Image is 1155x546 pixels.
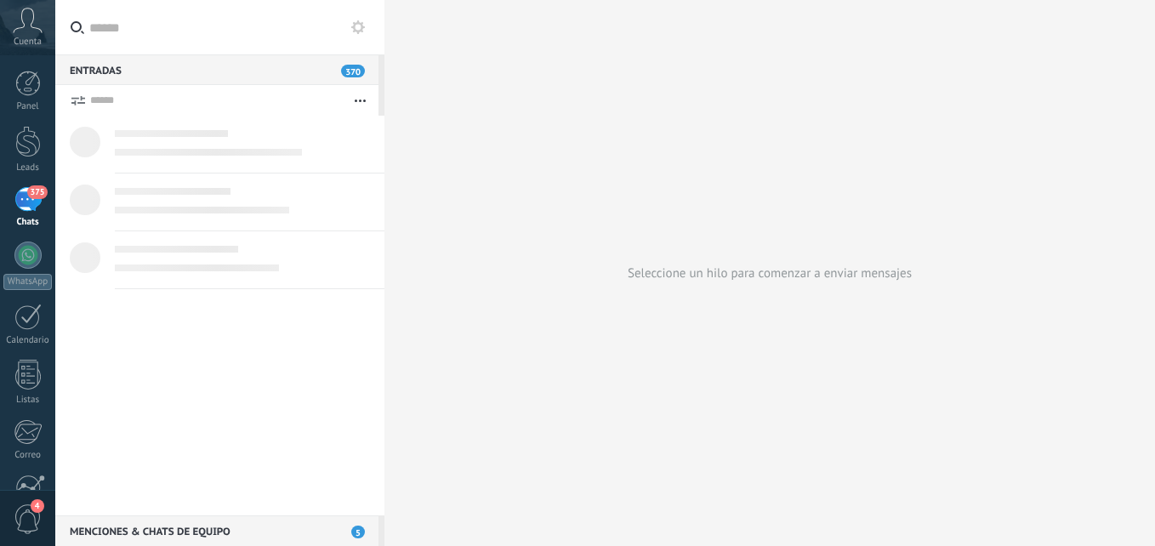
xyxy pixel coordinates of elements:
span: 5 [351,526,365,538]
div: Panel [3,101,53,112]
span: 4 [31,499,44,513]
div: Leads [3,162,53,173]
div: Correo [3,450,53,461]
div: Entradas [55,54,378,85]
span: 375 [27,185,47,199]
div: Menciones & Chats de equipo [55,515,378,546]
div: Listas [3,395,53,406]
div: Calendario [3,335,53,346]
span: 370 [341,65,365,77]
div: Chats [3,217,53,228]
span: Cuenta [14,37,42,48]
div: WhatsApp [3,274,52,290]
